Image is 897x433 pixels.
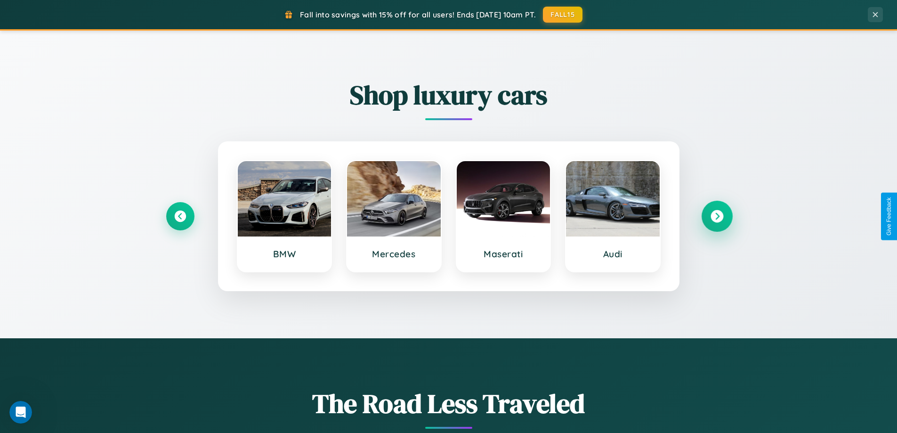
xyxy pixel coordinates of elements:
[543,7,582,23] button: FALL15
[466,248,541,260] h3: Maserati
[247,248,322,260] h3: BMW
[356,248,431,260] h3: Mercedes
[166,385,731,422] h1: The Road Less Traveled
[166,77,731,113] h2: Shop luxury cars
[9,401,32,424] iframe: Intercom live chat
[575,248,650,260] h3: Audi
[886,197,892,236] div: Give Feedback
[300,10,536,19] span: Fall into savings with 15% off for all users! Ends [DATE] 10am PT.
